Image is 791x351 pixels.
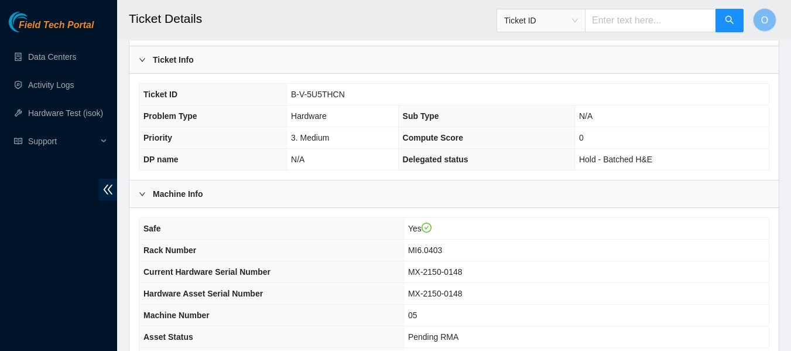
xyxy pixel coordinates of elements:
button: search [715,9,744,32]
span: Hardware Asset Serial Number [143,289,263,298]
button: O [753,8,776,32]
a: Akamai TechnologiesField Tech Portal [9,21,94,36]
span: Hardware [291,111,327,121]
span: Asset Status [143,332,193,342]
span: Pending RMA [408,332,458,342]
span: Field Tech Portal [19,20,94,31]
b: Machine Info [153,188,203,200]
span: Current Hardware Serial Number [143,267,270,277]
div: Machine Info [129,180,779,207]
span: Compute Score [403,133,463,142]
span: Priority [143,133,172,142]
span: Problem Type [143,111,197,121]
b: Ticket Info [153,53,194,66]
span: 0 [579,133,584,142]
span: right [139,190,146,197]
span: B-V-5U5THCN [291,90,345,99]
span: MX-2150-0148 [408,267,463,277]
span: DP name [143,155,179,164]
span: MI6.0403 [408,246,442,255]
span: Delegated status [403,155,468,164]
span: Machine Number [143,311,210,320]
span: Ticket ID [504,12,578,29]
img: Akamai Technologies [9,12,59,32]
span: Hold - Batched H&E [579,155,652,164]
span: N/A [579,111,593,121]
span: MX-2150-0148 [408,289,463,298]
span: Safe [143,224,161,233]
a: Activity Logs [28,80,74,90]
span: 3. Medium [291,133,329,142]
span: double-left [99,179,117,200]
span: Yes [408,224,432,233]
span: read [14,137,22,145]
span: Rack Number [143,246,196,255]
span: Ticket ID [143,90,177,99]
input: Enter text here... [585,9,716,32]
span: right [139,56,146,63]
span: 05 [408,311,417,320]
span: check-circle [422,223,432,233]
span: Sub Type [403,111,439,121]
span: search [725,15,734,26]
span: Support [28,130,97,153]
a: Hardware Test (isok) [28,108,103,118]
div: Ticket Info [129,46,779,73]
a: Data Centers [28,52,76,62]
span: O [761,13,768,28]
span: N/A [291,155,304,164]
